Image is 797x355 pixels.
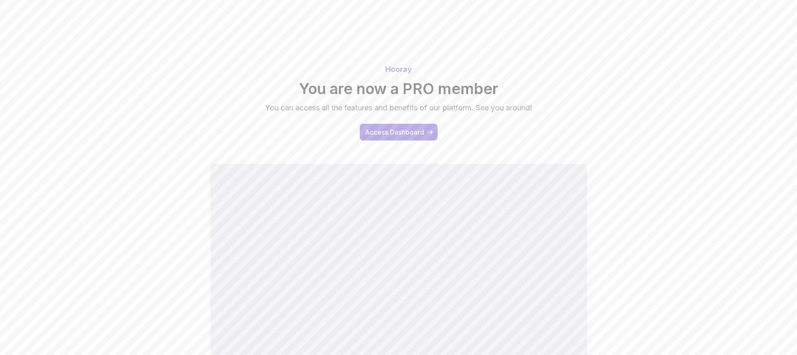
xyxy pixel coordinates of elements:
[365,127,424,137] div: Access Dashboard
[360,124,438,140] button: Access Dashboard
[360,124,438,140] a: access-dashboard
[258,102,539,114] p: You can access all the features and benefits of our platform. See you around!
[106,80,692,97] h2: You are now a PRO member
[106,64,692,75] p: Hooray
